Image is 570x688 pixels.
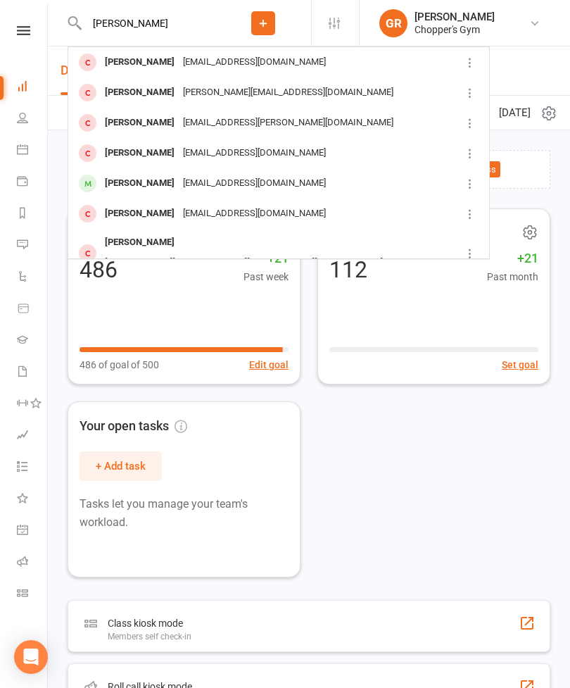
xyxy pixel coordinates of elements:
[80,357,159,373] span: 486 of goal of 500
[17,104,49,135] a: People
[108,615,191,632] div: Class kiosk mode
[17,515,49,547] a: General attendance kiosk mode
[108,632,191,642] div: Members self check-in
[179,143,330,163] div: [EMAIL_ADDRESS][DOMAIN_NAME]
[101,253,387,273] div: [PERSON_NAME][EMAIL_ADDRESS][PERSON_NAME][DOMAIN_NAME]
[82,13,215,33] input: Search...
[80,495,289,531] p: Tasks let you manage your team's workload.
[243,269,289,284] span: Past week
[17,579,49,611] a: Class kiosk mode
[17,420,49,452] a: Assessments
[17,167,49,199] a: Payments
[179,113,398,133] div: [EMAIL_ADDRESS][PERSON_NAME][DOMAIN_NAME]
[101,232,179,253] div: [PERSON_NAME]
[499,104,531,121] span: [DATE]
[61,46,122,95] a: Dashboard
[487,269,538,284] span: Past month
[101,143,179,163] div: [PERSON_NAME]
[329,258,367,281] div: 112
[17,135,49,167] a: Calendar
[502,357,538,373] button: Set goal
[179,173,330,194] div: [EMAIL_ADDRESS][DOMAIN_NAME]
[101,204,179,224] div: [PERSON_NAME]
[179,82,398,103] div: [PERSON_NAME][EMAIL_ADDRESS][DOMAIN_NAME]
[249,357,289,373] button: Edit goal
[487,249,538,269] span: +21
[80,451,162,481] button: + Add task
[17,72,49,104] a: Dashboard
[379,9,407,37] div: GR
[179,204,330,224] div: [EMAIL_ADDRESS][DOMAIN_NAME]
[179,52,330,73] div: [EMAIL_ADDRESS][DOMAIN_NAME]
[80,416,187,437] span: Your open tasks
[414,11,495,23] div: [PERSON_NAME]
[17,199,49,230] a: Reports
[101,113,179,133] div: [PERSON_NAME]
[101,173,179,194] div: [PERSON_NAME]
[14,640,48,674] div: Open Intercom Messenger
[80,258,118,281] div: 486
[101,52,179,73] div: [PERSON_NAME]
[17,484,49,515] a: What's New
[17,547,49,579] a: Roll call kiosk mode
[17,294,49,325] a: Product Sales
[414,23,495,36] div: Chopper's Gym
[101,82,179,103] div: [PERSON_NAME]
